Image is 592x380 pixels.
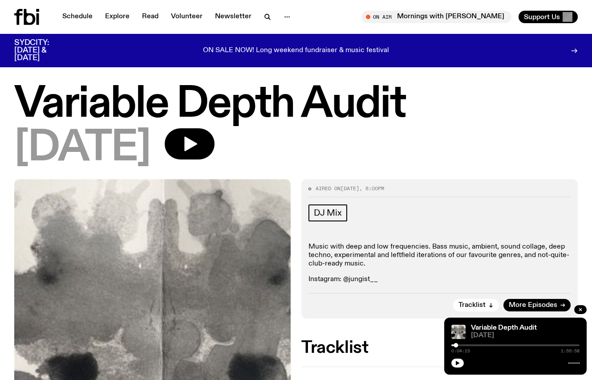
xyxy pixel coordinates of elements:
[100,11,135,23] a: Explore
[471,324,537,331] a: Variable Depth Audit
[519,11,578,23] button: Support Us
[210,11,257,23] a: Newsletter
[308,275,571,284] p: Instagram: @jungist__
[137,11,164,23] a: Read
[301,340,578,356] h2: Tracklist
[203,47,389,55] p: ON SALE NOW! Long weekend fundraiser & music festival
[57,11,98,23] a: Schedule
[14,128,150,168] span: [DATE]
[308,243,571,269] p: Music with deep and low frequencies. Bass music, ambient, sound collage, deep techno, experimenta...
[453,299,499,311] button: Tracklist
[524,13,560,21] span: Support Us
[458,302,486,309] span: Tracklist
[361,11,511,23] button: On AirMornings with [PERSON_NAME]
[14,39,71,62] h3: SYDCITY: [DATE] & [DATE]
[341,185,359,192] span: [DATE]
[451,325,466,339] img: A black and white Rorschach
[14,85,578,125] h1: Variable Depth Audit
[308,204,347,221] a: DJ Mix
[503,299,571,311] a: More Episodes
[316,185,341,192] span: Aired on
[314,208,342,218] span: DJ Mix
[471,332,580,339] span: [DATE]
[359,185,384,192] span: , 8:00pm
[166,11,208,23] a: Volunteer
[561,349,580,353] span: 1:59:58
[451,349,470,353] span: 0:04:15
[509,302,557,309] span: More Episodes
